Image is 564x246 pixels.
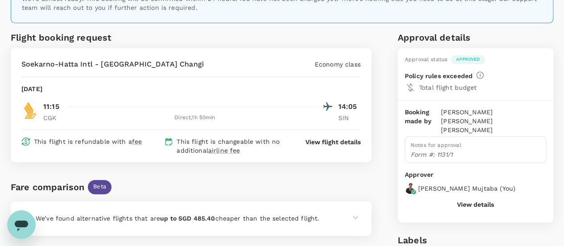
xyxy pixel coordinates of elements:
p: 11:15 [43,101,59,112]
p: Form #: 1131/1 [411,150,540,159]
button: View details [457,201,494,208]
img: SQ [21,101,39,119]
p: Economy class [315,60,361,69]
p: This flight is changeable with no additional [177,137,289,155]
p: [DATE] [21,84,42,93]
div: Approval status [405,55,447,64]
h6: Approval details [398,30,553,45]
span: Approved [451,56,485,63]
span: Notes for approval [411,142,461,148]
p: We’ve found alternative flights that are cheaper than the selected flight. [36,214,319,223]
p: [PERSON_NAME] [PERSON_NAME] [PERSON_NAME] [441,108,546,134]
p: SIN [338,113,361,122]
p: This flight is refundable with a [34,137,142,146]
img: avatar-688dc3ae75335.png [405,183,416,194]
div: Fare comparison [11,180,84,194]
p: Total flight budget [419,83,546,92]
p: [PERSON_NAME] Mujtaba ( You ) [418,184,515,193]
span: Beta [88,183,111,191]
p: CGK [43,113,66,122]
p: Booking made by [405,108,441,134]
iframe: Button to launch messaging window [7,210,36,239]
p: Approver [405,170,546,179]
span: fee [132,138,142,145]
button: View flight details [305,138,361,146]
p: Policy rules exceeded [405,71,473,80]
span: airline fee [208,147,240,154]
div: Direct , 1h 50min [71,113,319,122]
p: 14:05 [338,101,361,112]
h6: Flight booking request [11,30,189,45]
b: up to SGD 485.40 [160,215,215,222]
p: Soekarno-Hatta Intl - [GEOGRAPHIC_DATA] Changi [21,59,204,70]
